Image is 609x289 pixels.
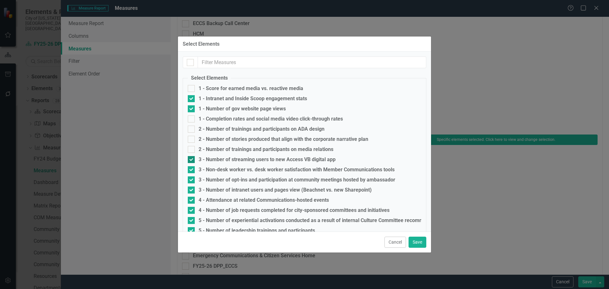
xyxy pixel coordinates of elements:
[384,237,406,248] button: Cancel
[199,197,329,203] div: 4 - Attendance at related Communications-hosted events
[198,56,426,68] input: Filter Measures
[199,116,343,122] div: 1 - Completion rates and social media video click-through rates
[199,96,307,102] div: 1 - Intranet and Inside Scoop engagement stats
[199,136,368,142] div: 2 - Number of stories produced that align with the corporate narrative plan
[188,75,231,82] legend: Select Elements
[199,106,286,112] div: 1 - Number of gov website page views
[409,237,426,248] button: Save
[199,228,315,233] div: 5 - Number of leadership trainings and participants
[199,126,324,132] div: 2 - Number of trainings and participants on ADA design
[199,157,336,162] div: 3 - Number of streaming users to new Access VB digital app
[199,218,446,223] div: 5 - Number of experiential activations conducted as a result of internal Culture Committee recomm...
[199,207,390,213] div: 4 - Number of job requests completed for city-sponsored committees and initiatives
[183,41,219,47] div: Select Elements
[199,187,372,193] div: 3 - Number of intranet users and pages view (Beachnet vs. new Sharepoint)
[199,86,303,91] div: 1 - Score for earned media vs. reactive media
[199,147,333,152] div: 2 - Number of trainings and participants on media relations
[199,167,395,173] div: 3 - Non-desk worker vs. desk worker satisfaction with Member Communications tools
[199,177,395,183] div: 3 - Number of opt-ins and participation at community meetings hosted by ambassador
